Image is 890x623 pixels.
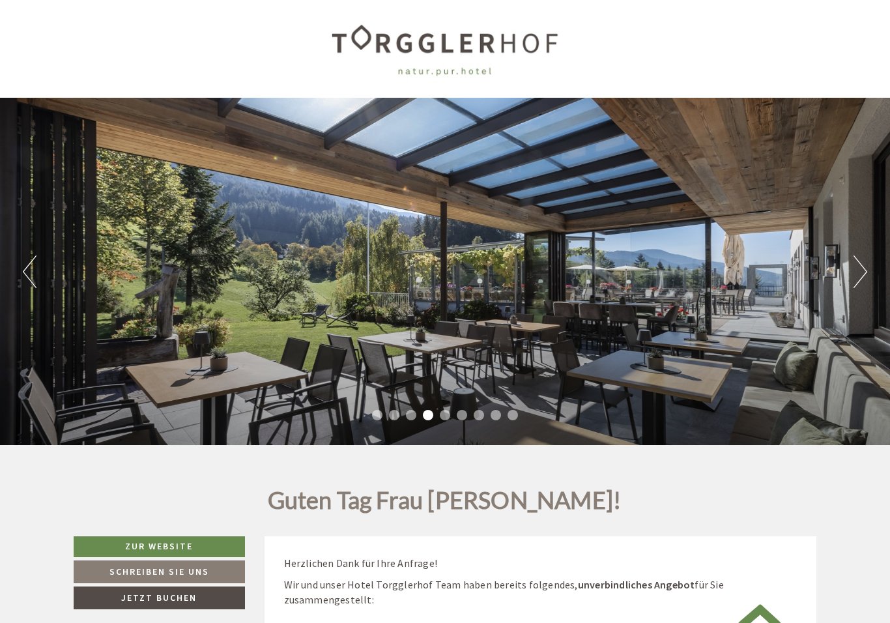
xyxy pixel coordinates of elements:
small: 17:29 [20,64,207,73]
div: [DATE] [233,10,280,33]
strong: unverbindliches Angebot [578,578,695,591]
div: Guten Tag, wie können wir Ihnen helfen? [10,36,213,76]
button: Previous [23,255,36,288]
p: Wir und unser Hotel Torgglerhof Team haben bereits folgendes, für Sie zusammengestellt: [284,577,797,607]
a: Schreiben Sie uns [74,560,245,583]
div: [GEOGRAPHIC_DATA] [20,38,207,49]
button: Senden [435,343,513,366]
a: Jetzt buchen [74,587,245,609]
h1: Guten Tag Frau [PERSON_NAME]! [268,487,622,520]
button: Next [854,255,867,288]
a: Zur Website [74,536,245,557]
p: Herzlichen Dank für Ihre Anfrage! [284,556,797,571]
